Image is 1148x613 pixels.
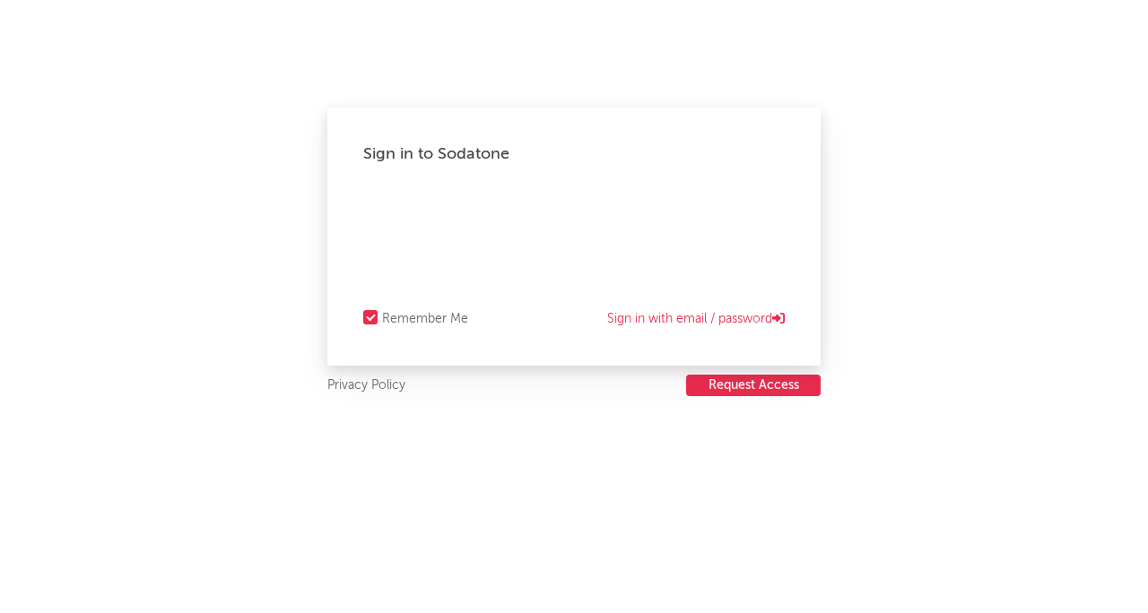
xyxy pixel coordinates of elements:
button: Request Access [686,375,821,396]
div: Remember Me [382,308,468,330]
a: Privacy Policy [327,375,405,397]
a: Request Access [686,375,821,397]
a: Sign in with email / password [607,308,785,330]
div: Sign in to Sodatone [363,143,785,165]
